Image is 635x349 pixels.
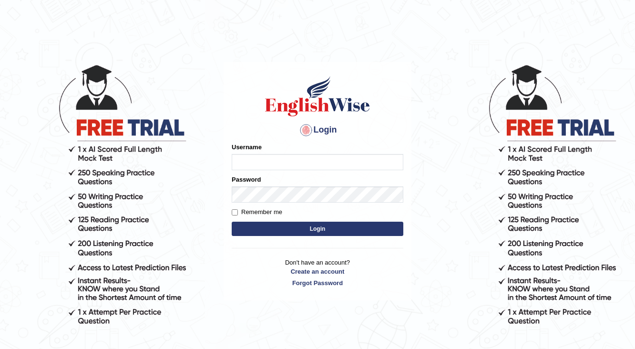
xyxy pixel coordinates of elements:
label: Password [232,175,261,184]
input: Remember me [232,209,238,216]
button: Login [232,222,403,236]
p: Don't have an account? [232,258,403,287]
img: Logo of English Wise sign in for intelligent practice with AI [263,75,372,118]
label: Username [232,143,262,152]
a: Forgot Password [232,278,403,287]
a: Create an account [232,267,403,276]
h4: Login [232,123,403,138]
label: Remember me [232,207,282,217]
